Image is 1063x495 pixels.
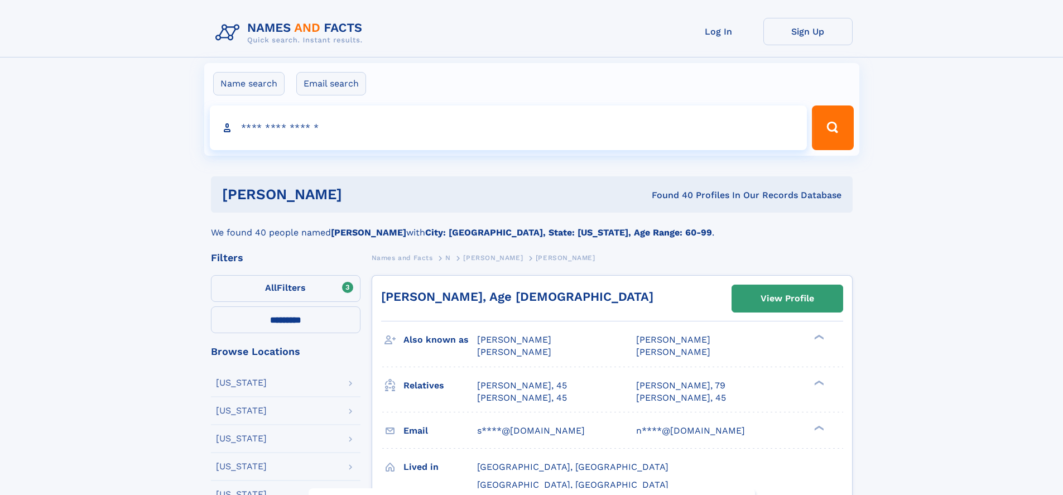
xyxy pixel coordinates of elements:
[403,330,477,349] h3: Also known as
[216,378,267,387] div: [US_STATE]
[265,282,277,293] span: All
[445,254,451,262] span: N
[372,251,433,265] a: Names and Facts
[536,254,595,262] span: [PERSON_NAME]
[403,458,477,477] h3: Lived in
[636,347,710,357] span: [PERSON_NAME]
[403,376,477,395] h3: Relatives
[216,462,267,471] div: [US_STATE]
[331,227,406,238] b: [PERSON_NAME]
[296,72,366,95] label: Email search
[674,18,763,45] a: Log In
[732,285,843,312] a: View Profile
[211,18,372,48] img: Logo Names and Facts
[425,227,712,238] b: City: [GEOGRAPHIC_DATA], State: [US_STATE], Age Range: 60-99
[761,286,814,311] div: View Profile
[811,334,825,341] div: ❯
[763,18,853,45] a: Sign Up
[811,379,825,386] div: ❯
[636,379,725,392] a: [PERSON_NAME], 79
[477,392,567,404] a: [PERSON_NAME], 45
[403,421,477,440] h3: Email
[812,105,853,150] button: Search Button
[636,392,726,404] a: [PERSON_NAME], 45
[216,434,267,443] div: [US_STATE]
[222,188,497,201] h1: [PERSON_NAME]
[216,406,267,415] div: [US_STATE]
[636,334,710,345] span: [PERSON_NAME]
[211,253,360,263] div: Filters
[445,251,451,265] a: N
[210,105,807,150] input: search input
[381,290,653,304] a: [PERSON_NAME], Age [DEMOGRAPHIC_DATA]
[477,347,551,357] span: [PERSON_NAME]
[211,213,853,239] div: We found 40 people named with .
[463,254,523,262] span: [PERSON_NAME]
[213,72,285,95] label: Name search
[497,189,841,201] div: Found 40 Profiles In Our Records Database
[477,479,668,490] span: [GEOGRAPHIC_DATA], [GEOGRAPHIC_DATA]
[463,251,523,265] a: [PERSON_NAME]
[211,275,360,302] label: Filters
[811,424,825,431] div: ❯
[477,462,668,472] span: [GEOGRAPHIC_DATA], [GEOGRAPHIC_DATA]
[477,334,551,345] span: [PERSON_NAME]
[477,379,567,392] a: [PERSON_NAME], 45
[211,347,360,357] div: Browse Locations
